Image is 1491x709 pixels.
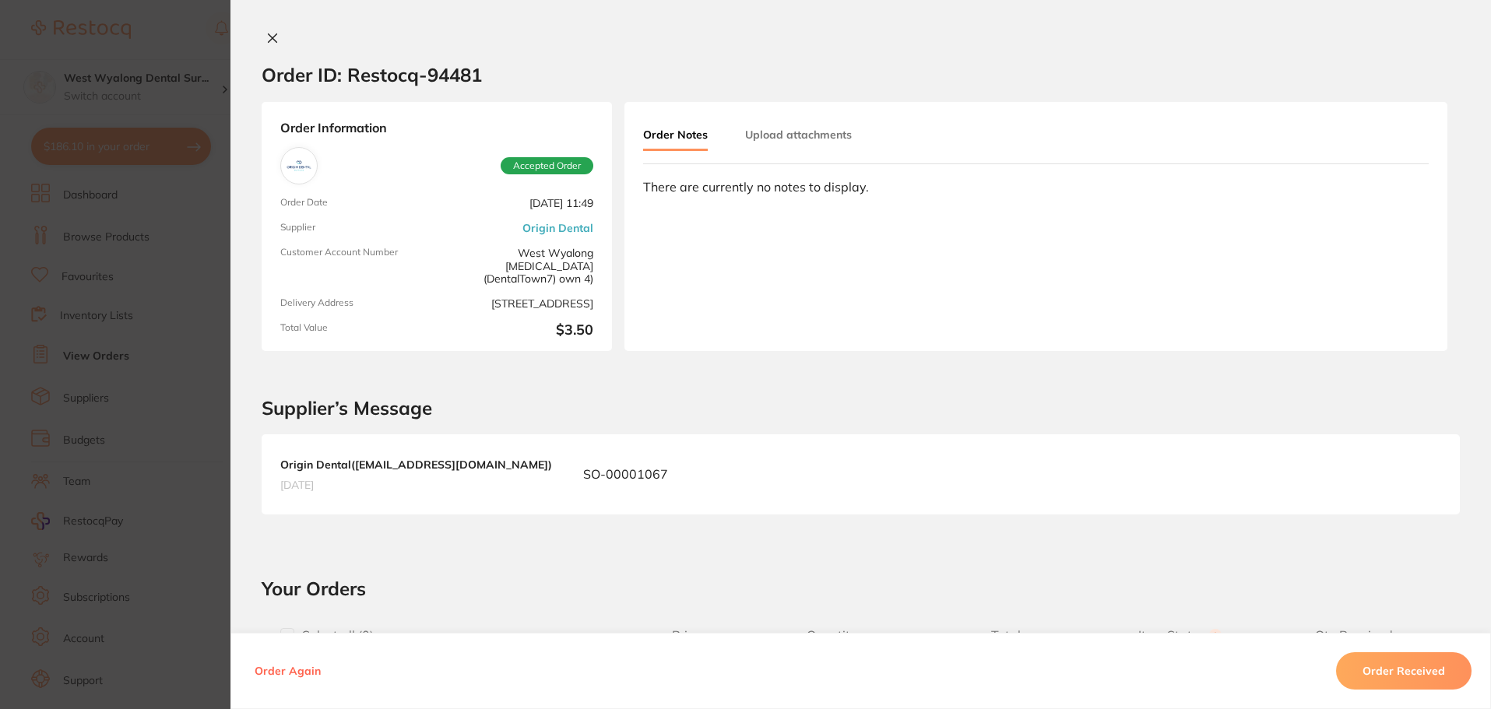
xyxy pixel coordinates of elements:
[280,247,431,284] span: Customer Account Number
[1093,628,1268,643] span: Item Status
[744,628,919,643] span: Quantity
[294,628,374,643] span: Select all ( 0 )
[280,121,593,135] strong: Order Information
[643,121,708,151] button: Order Notes
[443,322,593,339] b: $3.50
[280,478,552,492] span: [DATE]
[583,465,668,483] p: SO-00001067
[628,628,744,643] span: Price
[522,222,593,234] a: Origin Dental
[643,180,1429,194] div: There are currently no notes to display.
[1336,652,1472,690] button: Order Received
[745,121,852,149] button: Upload attachments
[280,197,431,209] span: Order Date
[919,628,1093,643] span: Total
[250,664,325,678] button: Order Again
[280,458,552,472] b: Origin Dental ( [EMAIL_ADDRESS][DOMAIN_NAME] )
[262,398,1460,419] h2: Supplier’s Message
[443,197,593,209] span: [DATE] 11:49
[280,297,431,310] span: Delivery Address
[262,577,1460,600] h2: Your Orders
[443,297,593,310] span: [STREET_ADDRESS]
[284,151,314,181] img: Origin Dental
[443,247,593,284] span: West Wyalong [MEDICAL_DATA] (DentalTown7) own 4)
[280,222,431,234] span: Supplier
[262,63,482,86] h2: Order ID: Restocq- 94481
[280,322,431,339] span: Total Value
[501,157,593,174] span: Accepted Order
[1267,628,1441,643] span: Qty Received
